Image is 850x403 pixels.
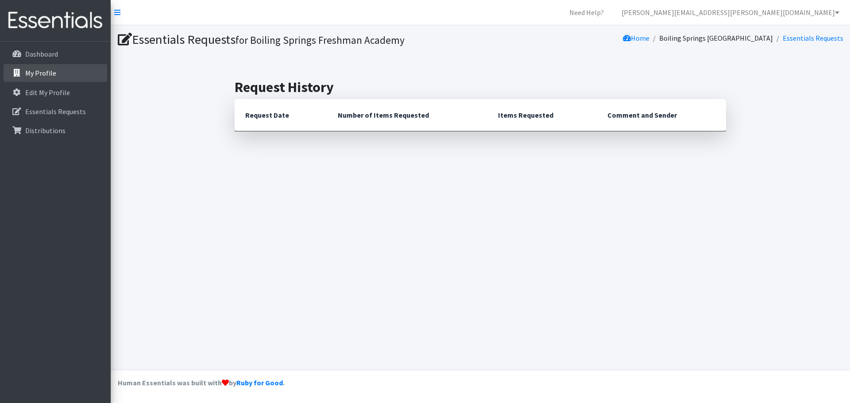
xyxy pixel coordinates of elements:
[235,99,327,131] th: Request Date
[623,34,649,42] a: Home
[614,4,846,21] a: [PERSON_NAME][EMAIL_ADDRESS][PERSON_NAME][DOMAIN_NAME]
[118,378,285,387] strong: Human Essentials was built with by .
[4,122,107,139] a: Distributions
[597,99,726,131] th: Comment and Sender
[25,126,66,135] p: Distributions
[25,88,70,97] p: Edit My Profile
[327,99,487,131] th: Number of Items Requested
[118,32,477,47] h1: Essentials Requests
[25,50,58,58] p: Dashboard
[659,34,773,42] a: Boiling Springs [GEOGRAPHIC_DATA]
[4,45,107,63] a: Dashboard
[4,103,107,120] a: Essentials Requests
[235,79,726,96] h2: Request History
[25,69,56,77] p: My Profile
[487,99,597,131] th: Items Requested
[4,6,107,35] img: HumanEssentials
[4,84,107,101] a: Edit My Profile
[783,34,843,42] a: Essentials Requests
[236,34,405,46] small: for Boiling Springs Freshman Academy
[562,4,611,21] a: Need Help?
[4,64,107,82] a: My Profile
[25,107,86,116] p: Essentials Requests
[236,378,283,387] a: Ruby for Good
